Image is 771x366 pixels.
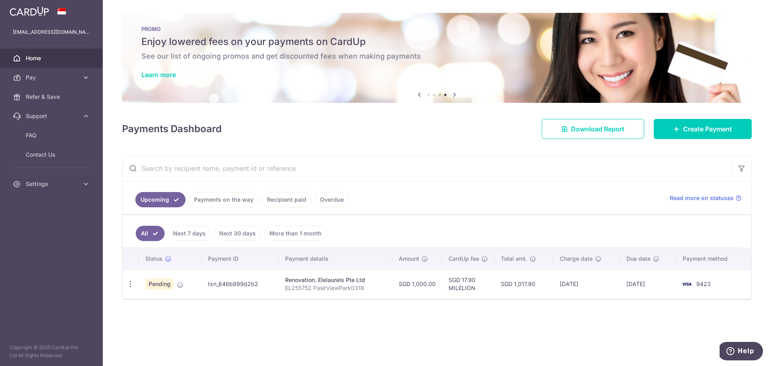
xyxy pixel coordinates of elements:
[620,269,676,299] td: [DATE]
[141,71,176,79] a: Learn more
[122,155,732,181] input: Search by recipient name, payment id or reference
[553,269,620,299] td: [DATE]
[202,269,279,299] td: txn_646b899d2b2
[264,226,327,241] a: More than 1 month
[501,255,527,263] span: Total amt.
[26,74,79,82] span: Pay
[542,119,644,139] a: Download Report
[442,269,494,299] td: SGD 17.90 MILELION
[189,192,259,207] a: Payments on the way
[399,255,419,263] span: Amount
[315,192,349,207] a: Overdue
[136,226,165,241] a: All
[679,279,695,289] img: Bank Card
[168,226,211,241] a: Next 7 days
[683,124,732,134] span: Create Payment
[670,194,742,202] a: Read more on statuses
[145,255,163,263] span: Status
[279,248,392,269] th: Payment details
[654,119,752,139] a: Create Payment
[135,192,186,207] a: Upcoming
[26,131,79,139] span: FAQ
[26,180,79,188] span: Settings
[262,192,312,207] a: Recipient paid
[26,112,79,120] span: Support
[560,255,593,263] span: Charge date
[285,276,386,284] div: Renovation. Elelaurels Pte Ltd
[122,13,752,103] img: Latest Promos banner
[670,194,734,202] span: Read more on statuses
[494,269,553,299] td: SGD 1,017.90
[285,284,386,292] p: EL255752 PasirViewPark0318
[626,255,651,263] span: Due date
[202,248,279,269] th: Payment ID
[392,269,442,299] td: SGD 1,000.00
[214,226,261,241] a: Next 30 days
[720,342,763,362] iframe: Opens a widget where you can find more information
[141,35,732,48] h5: Enjoy lowered fees on your payments on CardUp
[571,124,624,134] span: Download Report
[26,151,79,159] span: Contact Us
[449,255,479,263] span: CardUp fee
[696,280,711,287] span: 9423
[10,6,49,16] img: CardUp
[141,51,732,61] h6: See our list of ongoing promos and get discounted fees when making payments
[26,54,79,62] span: Home
[26,93,79,101] span: Refer & Save
[145,278,174,290] span: Pending
[13,28,90,36] p: [EMAIL_ADDRESS][DOMAIN_NAME]
[122,122,222,136] h4: Payments Dashboard
[141,26,732,32] p: PROMO
[676,248,751,269] th: Payment method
